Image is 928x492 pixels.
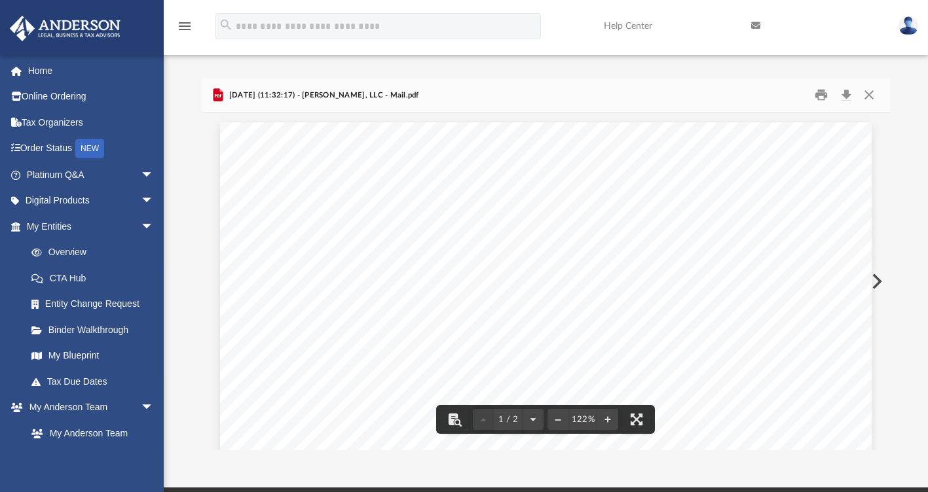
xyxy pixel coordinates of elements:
a: Home [9,58,174,84]
a: My Blueprint [18,343,167,369]
a: Digital Productsarrow_drop_down [9,188,174,214]
div: NEW [75,139,104,158]
a: My Anderson Teamarrow_drop_down [9,395,167,421]
a: My Anderson Team [18,420,160,446]
button: Next File [861,263,890,300]
span: 1 / 2 [494,415,523,424]
div: File preview [202,113,889,450]
a: menu [177,25,193,34]
button: Toggle findbar [440,405,469,434]
a: Order StatusNEW [9,135,174,162]
button: Print [808,85,834,105]
a: Binder Walkthrough [18,317,174,343]
button: Enter fullscreen [622,405,651,434]
a: Anderson System [18,446,167,472]
a: Tax Due Dates [18,368,174,395]
button: Zoom in [597,405,618,434]
img: Anderson Advisors Platinum Portal [6,16,124,41]
i: menu [177,18,193,34]
a: My Entitiesarrow_drop_down [9,213,174,239]
button: 1 / 2 [494,405,523,434]
a: Platinum Q&Aarrow_drop_down [9,162,174,188]
img: User Pic [899,16,918,35]
div: Document Viewer [202,113,889,450]
i: search [219,18,233,32]
button: Download [834,85,858,105]
span: arrow_drop_down [141,188,167,215]
div: Preview [202,79,889,451]
span: [DATE] (11:32:17) - [PERSON_NAME], LLC - Mail.pdf [226,90,418,101]
span: arrow_drop_down [141,162,167,188]
span: arrow_drop_down [141,395,167,421]
a: Entity Change Request [18,291,174,317]
a: Overview [18,239,174,266]
button: Zoom out [548,405,568,434]
span: arrow_drop_down [141,213,167,240]
a: Tax Organizers [9,109,174,135]
div: Current zoom level [568,415,597,424]
button: Next page [523,405,544,434]
a: CTA Hub [18,265,174,291]
a: Online Ordering [9,84,174,110]
button: Close [857,85,881,105]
